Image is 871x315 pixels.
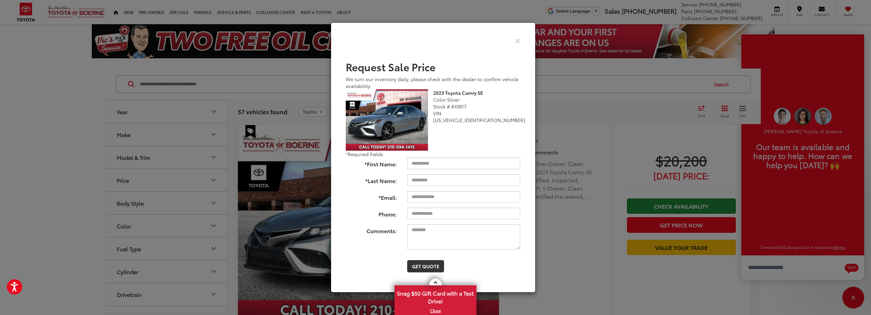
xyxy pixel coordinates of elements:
[395,286,476,307] span: Snag $50 Gift Card with a Test Drive!
[433,117,525,123] span: [US_VEHICLE_IDENTIFICATION_NUMBER]
[451,103,467,110] span: A10817
[341,157,402,168] label: *First Name:
[433,110,443,117] span: VIN:
[346,89,428,151] img: 2023 Toyota Camry SE
[433,89,483,96] b: 2023 Toyota Camry SE
[407,260,444,272] button: Get Quote
[515,37,520,44] button: Close
[346,76,520,89] div: We turn our inventory daily, please check with the dealer to confirm vehicle availability.
[433,96,447,103] span: Color:
[433,103,451,110] span: Stock #:
[341,191,402,201] label: *Email:
[346,151,383,157] span: *Required Fields
[346,61,520,72] h2: Request Sale Price
[341,224,402,235] label: Comments:
[341,208,402,218] label: Phone:
[341,174,402,185] label: *Last Name:
[447,96,459,103] span: Silver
